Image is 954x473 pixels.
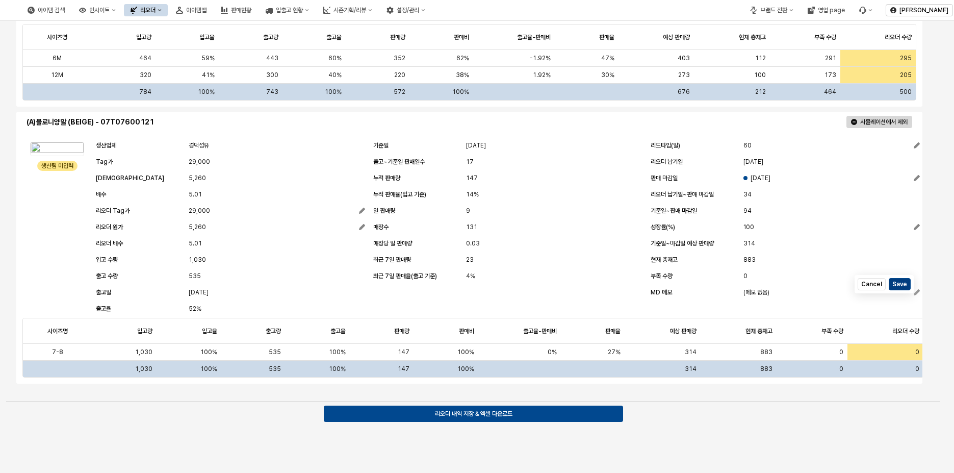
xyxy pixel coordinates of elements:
span: 리오더 납기일 [651,158,683,165]
span: 매장수 [373,223,389,231]
span: 기준일 [373,142,389,149]
span: 매장당 일 판매량 [373,240,412,247]
span: 100 [754,71,766,79]
span: 기준일~판매 마감일 [651,207,697,214]
span: 4% [466,271,475,281]
span: 1,030 [189,255,206,265]
span: 352 [394,54,405,62]
span: 535 [269,365,281,372]
span: 300 [266,71,278,79]
span: 314 [685,365,697,372]
span: 입고량 [137,327,152,335]
span: 743 [266,88,278,95]
span: 205 [900,71,912,79]
span: Tag가 [96,158,113,165]
button: 시즌기획/리뷰 [317,4,378,16]
span: 100% [200,348,217,356]
span: 부족 수량 [821,327,843,335]
span: 314 [685,348,697,356]
span: 리오더 Tag가 [96,207,130,214]
span: 리오더 수량 [892,327,919,335]
span: 883 [760,365,772,372]
span: 예상 판매량 [669,327,697,335]
span: 출고율-판매비 [523,327,557,335]
span: 12M [51,71,63,79]
span: 100% [200,365,217,372]
div: 판매현황 [231,7,251,14]
span: 291 [825,54,836,62]
p: (A)블로니양말 (BEIGE) - 07T07600121 [27,117,466,128]
span: 535 [269,348,281,356]
span: [DATE] [743,157,763,167]
span: 출고율-판매비 [517,33,551,41]
button: 리오더 [124,4,168,16]
button: 29,000 [189,205,365,217]
span: 23 [466,255,474,265]
div: 설정/관리 [397,7,419,14]
span: 일 판매량 [373,207,395,214]
span: 41% [202,71,215,79]
span: 판매 마감일 [651,175,678,182]
span: 100% [457,348,474,356]
span: 100% [329,365,346,372]
span: 부족 수량 [651,272,673,280]
span: 29,000 [189,157,210,167]
span: 성장률(%) [651,223,675,231]
span: 리오더 수량 [885,33,912,41]
div: 인사이트 [89,7,110,14]
span: 572 [394,88,405,95]
span: 예상 판매량 [663,33,690,41]
span: 출고량 [263,33,278,41]
span: 최근 7일 판매율(출고 기준) [373,272,437,280]
span: 부족 수량 [814,33,836,41]
span: 27% [608,348,621,356]
span: 1.92% [533,71,551,79]
div: 아이템맵 [186,7,207,14]
p: 리오더 내역 저장 & 엑셀 다운로드 [435,410,512,418]
span: 7-8 [52,348,63,356]
span: 입고 수량 [96,256,118,263]
div: 입출고 현황 [260,4,315,16]
button: 인사이트 [73,4,122,16]
span: 1,030 [135,365,152,372]
span: 0 [915,365,919,372]
button: 브랜드 전환 [744,4,800,16]
button: 5,260 [189,221,365,233]
span: 883 [760,348,772,356]
span: 6M [53,54,62,62]
span: 112 [755,54,766,62]
span: 173 [824,71,836,79]
span: 1,030 [135,348,152,356]
span: 0 [839,365,843,372]
span: 5,260 [189,173,206,183]
span: 100% [198,88,215,95]
span: (메모 없음) [743,287,769,297]
span: 판매비 [454,33,469,41]
span: 출고율 [330,327,346,335]
span: 147 [398,348,409,356]
span: 34 [743,189,752,200]
span: 0 [743,271,747,281]
span: 리오더 원가 [96,223,123,231]
span: 출고 수량 [96,272,118,280]
span: 배수 [96,191,106,198]
span: 입고율 [199,33,215,41]
div: 설정/관리 [380,4,431,16]
span: 676 [678,88,690,95]
span: 9 [466,206,470,216]
span: 131 [466,222,477,232]
span: 60% [328,54,342,62]
div: 영업 page [818,7,845,14]
div: 아이템맵 [170,4,213,16]
button: 리오더 내역 저장 & 엑셀 다운로드 [324,406,623,422]
button: Save [889,278,911,290]
span: 535 [189,271,201,281]
button: Cancel [858,278,886,290]
button: 아이템 검색 [21,4,71,16]
span: 464 [824,88,836,95]
span: 100% [329,348,346,356]
span: 리드타임(일) [651,142,680,149]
